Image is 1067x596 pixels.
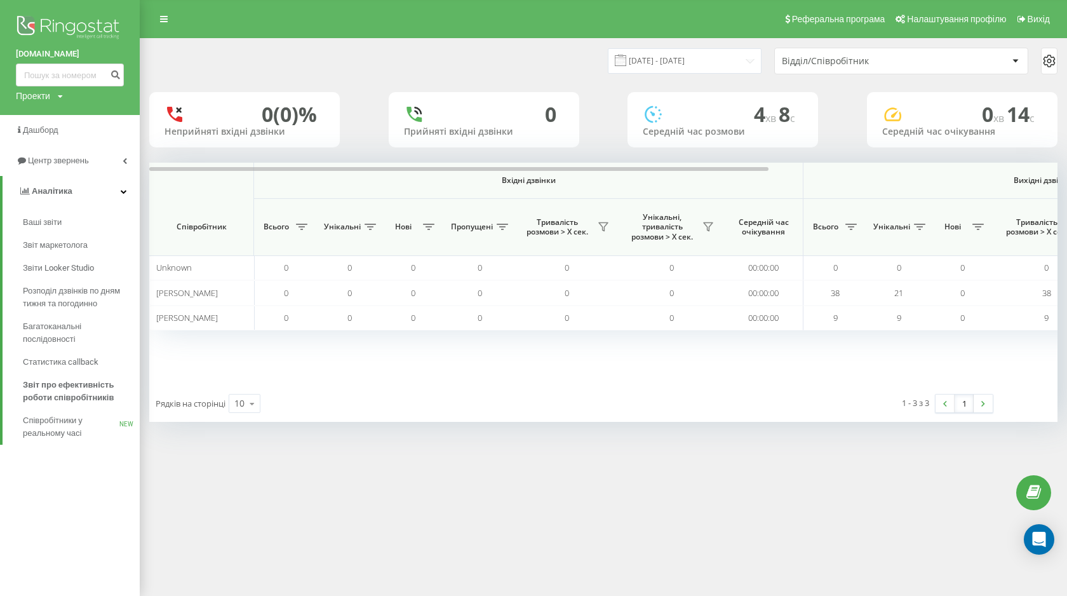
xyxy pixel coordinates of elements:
[23,356,98,369] span: Статистика callback
[260,222,292,232] span: Всього
[23,234,140,257] a: Звіт маркетолога
[23,414,119,440] span: Співробітники у реальному часі
[23,239,88,252] span: Звіт маркетолога
[411,287,415,299] span: 0
[724,306,803,330] td: 00:00:00
[23,351,140,374] a: Статистика callback
[23,374,140,409] a: Звіт про ефективність роботи співробітників
[23,315,140,351] a: Багатоканальні послідовності
[565,312,569,323] span: 0
[734,217,793,237] span: Середній час очікування
[23,285,133,310] span: Розподіл дзвінків по дням тижня та погодинно
[23,257,140,280] a: Звіти Looker Studio
[902,396,929,409] div: 1 - 3 з 3
[882,126,1042,137] div: Середній час очікування
[284,287,288,299] span: 0
[545,102,556,126] div: 0
[284,262,288,273] span: 0
[779,100,795,128] span: 8
[324,222,361,232] span: Унікальні
[23,211,140,234] a: Ваші звіти
[894,287,903,299] span: 21
[833,312,838,323] span: 9
[347,312,352,323] span: 0
[387,222,419,232] span: Нові
[23,409,140,445] a: Співробітники у реальному часіNEW
[23,320,133,346] span: Багатоканальні послідовності
[1042,287,1051,299] span: 38
[1028,14,1050,24] span: Вихід
[831,287,840,299] span: 38
[234,397,245,410] div: 10
[23,125,58,135] span: Дашборд
[754,100,779,128] span: 4
[565,262,569,273] span: 0
[404,126,564,137] div: Прийняті вхідні дзвінки
[347,287,352,299] span: 0
[993,111,1007,125] span: хв
[347,262,352,273] span: 0
[160,222,243,232] span: Співробітник
[1007,100,1035,128] span: 14
[897,262,901,273] span: 0
[765,111,779,125] span: хв
[521,217,594,237] span: Тривалість розмови > Х сек.
[833,262,838,273] span: 0
[164,126,325,137] div: Неприйняті вхідні дзвінки
[16,90,50,102] div: Проекти
[287,175,770,186] span: Вхідні дзвінки
[982,100,1007,128] span: 0
[478,287,482,299] span: 0
[1024,524,1054,555] div: Open Intercom Messenger
[669,287,674,299] span: 0
[907,14,1006,24] span: Налаштування профілю
[16,48,124,60] a: [DOMAIN_NAME]
[1030,111,1035,125] span: c
[897,312,901,323] span: 9
[669,262,674,273] span: 0
[156,287,218,299] span: [PERSON_NAME]
[411,312,415,323] span: 0
[156,262,192,273] span: Unknown
[23,216,62,229] span: Ваші звіти
[23,262,94,274] span: Звіти Looker Studio
[28,156,89,165] span: Центр звернень
[478,312,482,323] span: 0
[643,126,803,137] div: Середній час розмови
[790,111,795,125] span: c
[1044,312,1049,323] span: 9
[960,312,965,323] span: 0
[32,186,72,196] span: Аналiтика
[3,176,140,207] a: Аналiтика
[451,222,493,232] span: Пропущені
[724,280,803,305] td: 00:00:00
[955,395,974,412] a: 1
[284,312,288,323] span: 0
[873,222,910,232] span: Унікальні
[1044,262,1049,273] span: 0
[626,212,699,242] span: Унікальні, тривалість розмови > Х сек.
[478,262,482,273] span: 0
[810,222,842,232] span: Всього
[156,312,218,323] span: [PERSON_NAME]
[937,222,969,232] span: Нові
[23,280,140,315] a: Розподіл дзвінків по дням тижня та погодинно
[262,102,317,126] div: 0 (0)%
[724,255,803,280] td: 00:00:00
[16,64,124,86] input: Пошук за номером
[960,262,965,273] span: 0
[782,56,934,67] div: Відділ/Співробітник
[23,379,133,404] span: Звіт про ефективність роботи співробітників
[792,14,885,24] span: Реферальна програма
[156,398,225,409] span: Рядків на сторінці
[411,262,415,273] span: 0
[669,312,674,323] span: 0
[16,13,124,44] img: Ringostat logo
[565,287,569,299] span: 0
[960,287,965,299] span: 0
